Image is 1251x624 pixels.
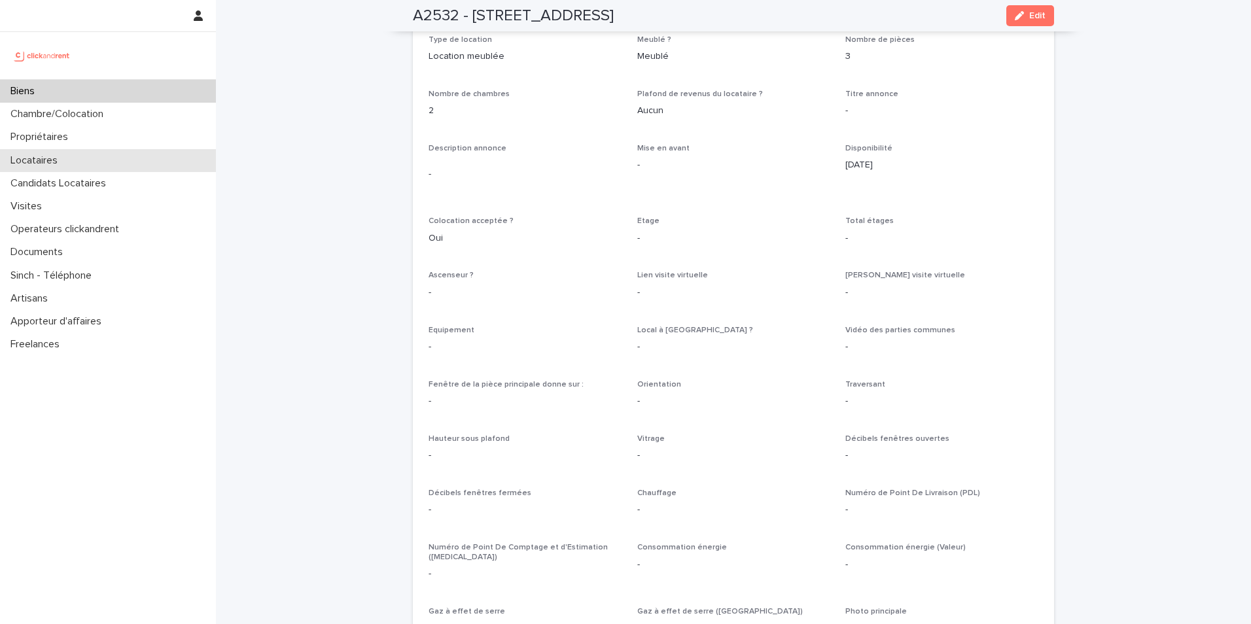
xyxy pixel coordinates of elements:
[845,340,1038,354] p: -
[845,558,1038,572] p: -
[637,286,830,300] p: -
[5,177,116,190] p: Candidats Locataires
[429,489,531,497] span: Décibels fenêtres fermées
[637,544,727,551] span: Consommation énergie
[845,449,1038,462] p: -
[637,217,660,225] span: Etage
[429,340,622,354] p: -
[845,104,1038,118] p: -
[429,145,506,152] span: Description annonce
[845,394,1038,408] p: -
[429,435,510,443] span: Hauteur sous plafond
[637,158,830,172] p: -
[845,50,1038,63] p: 3
[5,223,130,235] p: Operateurs clickandrent
[5,85,45,97] p: Biens
[637,232,830,245] p: -
[429,271,474,279] span: Ascenseur ?
[637,449,830,462] p: -
[845,158,1038,172] p: [DATE]
[5,338,70,351] p: Freelances
[637,558,830,572] p: -
[637,381,681,389] span: Orientation
[429,167,622,181] p: -
[429,90,510,98] span: Nombre de chambres
[429,381,584,389] span: Fenêtre de la pièce principale donne sur :
[845,503,1038,517] p: -
[5,269,102,282] p: Sinch - Téléphone
[429,104,622,118] p: 2
[637,503,830,517] p: -
[413,7,614,26] h2: A2532 - [STREET_ADDRESS]
[637,489,677,497] span: Chauffage
[5,246,73,258] p: Documents
[637,271,708,279] span: Lien visite virtuelle
[429,449,622,462] p: -
[637,90,763,98] span: Plafond de revenus du locataire ?
[5,292,58,305] p: Artisans
[429,326,474,334] span: Equipement
[5,154,68,167] p: Locataires
[637,145,690,152] span: Mise en avant
[637,435,665,443] span: Vitrage
[429,567,622,581] p: -
[845,489,980,497] span: Numéro de Point De Livraison (PDL)
[637,326,753,334] span: Local à [GEOGRAPHIC_DATA] ?
[5,131,79,143] p: Propriétaires
[429,503,622,517] p: -
[637,104,830,118] p: Aucun
[1029,11,1046,20] span: Edit
[10,43,74,69] img: UCB0brd3T0yccxBKYDjQ
[429,394,622,408] p: -
[429,50,622,63] p: Location meublée
[637,340,830,354] p: -
[845,232,1038,245] p: -
[637,394,830,408] p: -
[845,381,885,389] span: Traversant
[1006,5,1054,26] button: Edit
[429,286,622,300] p: -
[5,108,114,120] p: Chambre/Colocation
[5,200,52,213] p: Visites
[637,36,671,44] span: Meublé ?
[845,286,1038,300] p: -
[845,608,907,615] span: Photo principale
[845,217,894,225] span: Total étages
[429,217,514,225] span: Colocation acceptée ?
[845,435,949,443] span: Décibels fenêtres ouvertes
[637,608,803,615] span: Gaz à effet de serre ([GEOGRAPHIC_DATA])
[429,36,492,44] span: Type de location
[845,544,966,551] span: Consommation énergie (Valeur)
[845,326,955,334] span: Vidéo des parties communes
[429,232,622,245] p: Oui
[845,90,898,98] span: Titre annonce
[429,544,608,561] span: Numéro de Point De Comptage et d'Estimation ([MEDICAL_DATA])
[5,315,112,328] p: Apporteur d'affaires
[845,36,915,44] span: Nombre de pièces
[845,145,892,152] span: Disponibilité
[845,271,965,279] span: [PERSON_NAME] visite virtuelle
[429,608,505,615] span: Gaz à effet de serre
[637,50,830,63] p: Meublé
